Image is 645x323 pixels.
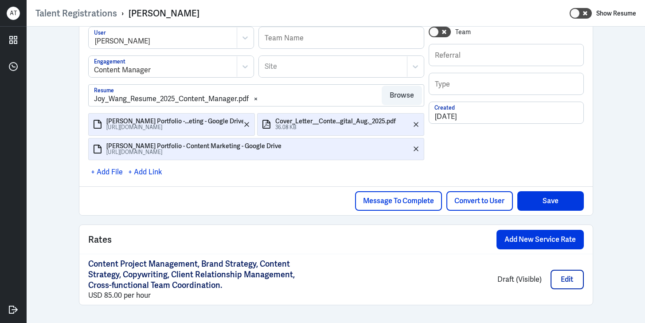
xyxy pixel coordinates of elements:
label: Show Resume [596,8,636,19]
div: [PERSON_NAME] [129,8,199,19]
button: Edit [551,270,584,289]
a: [PERSON_NAME] Portfolio - Content Marketing - Google Drive [106,143,413,150]
span: Rates [88,233,112,246]
p: [URL][DOMAIN_NAME] [106,150,413,155]
p: 36.08 KB [275,125,413,130]
button: Browse [382,86,422,105]
div: + Add File [88,165,126,180]
p: › [117,8,129,19]
button: Save [517,191,584,211]
button: Convert to User [446,191,513,211]
a: Talent Registrations [35,8,117,19]
a: Cover_Letter__Conte...gital_Aug._2025.pdf [275,118,413,125]
input: Referral [429,44,583,66]
a: [PERSON_NAME] Portfolio -...eting - Google Drive [106,118,244,125]
input: Team Name [259,27,424,48]
div: A T [7,7,20,20]
div: USD 85.00 per hour [88,291,315,300]
input: Type [429,73,583,95]
input: Created [429,102,583,123]
p: Content Project Management, Brand Strategy, Content Strategy, Copywriting, Client Relationship Ma... [88,259,315,291]
div: + Add Link [126,165,164,180]
label: Team [455,28,471,37]
button: Add New Service Rate [496,230,584,249]
p: [URL][DOMAIN_NAME] [106,125,244,130]
div: Joy_Wang_Resume_2025_Content_Manager.pdf [94,94,249,104]
button: Message To Complete [355,191,442,211]
p: Draft (Visible) [315,274,542,285]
